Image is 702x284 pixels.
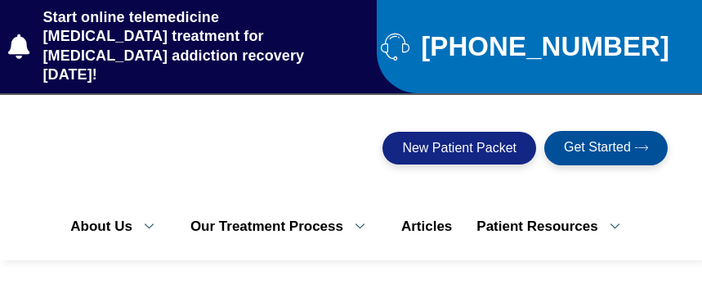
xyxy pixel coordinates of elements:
[402,142,516,155] span: New Patient Packet
[389,210,464,244] a: Articles
[58,210,178,244] a: About Us
[464,210,643,244] a: Patient Resources
[382,132,536,165] a: New Patient Packet
[564,141,631,156] span: Get Started
[417,38,669,56] span: [PHONE_NUMBER]
[544,131,668,165] a: Get Started
[39,8,344,85] span: Start online telemedicine [MEDICAL_DATA] treatment for [MEDICAL_DATA] addiction recovery [DATE]!
[178,210,389,244] a: Our Treatment Process
[381,32,695,61] a: [PHONE_NUMBER]
[8,8,344,85] a: Start online telemedicine [MEDICAL_DATA] treatment for [MEDICAL_DATA] addiction recovery [DATE]!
